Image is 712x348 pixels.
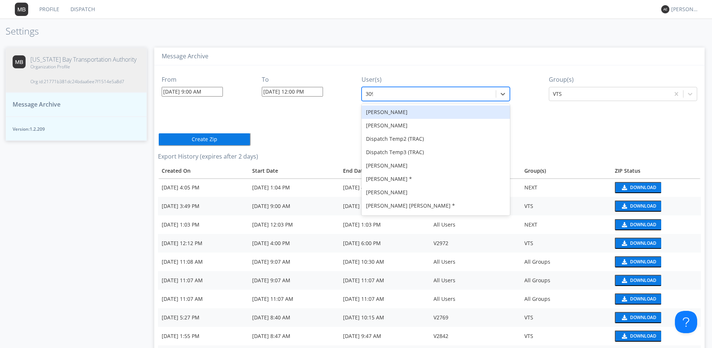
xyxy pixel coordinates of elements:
[621,278,627,283] img: download media button
[339,163,430,178] th: Toggle SortBy
[675,311,697,333] iframe: Toggle Customer Support
[621,241,627,246] img: download media button
[162,332,245,340] div: [DATE] 1:55 PM
[524,184,607,191] div: NEXT
[262,77,323,83] h3: To
[343,184,426,191] div: [DATE] 4:05 PM
[521,163,611,178] th: Group(s)
[615,238,661,249] button: Download
[630,204,656,208] div: Download
[630,260,656,264] div: Download
[615,293,661,305] button: Download
[362,105,510,119] div: [PERSON_NAME]
[615,219,697,230] a: download media buttonDownload
[621,334,627,339] img: download media button
[362,159,510,172] div: [PERSON_NAME]
[362,172,510,186] div: [PERSON_NAME] *
[615,238,697,249] a: download media buttonDownload
[162,295,245,303] div: [DATE] 11:07 AM
[630,185,656,190] div: Download
[343,277,426,284] div: [DATE] 11:07 AM
[252,221,335,228] div: [DATE] 12:03 PM
[621,296,627,302] img: download media button
[30,55,136,64] span: [US_STATE] Bay Transportation Authority
[611,163,701,178] th: Toggle SortBy
[162,277,245,284] div: [DATE] 11:07 AM
[524,314,607,321] div: VTS
[434,314,517,321] div: V2769
[362,119,510,132] div: [PERSON_NAME]
[162,258,245,266] div: [DATE] 11:08 AM
[343,332,426,340] div: [DATE] 9:47 AM
[162,53,697,60] h3: Message Archive
[524,295,607,303] div: All Groups
[362,212,510,226] div: [PERSON_NAME]
[158,153,701,160] h3: Export History (expires after 2 days)
[343,240,426,247] div: [DATE] 6:00 PM
[162,221,245,228] div: [DATE] 1:03 PM
[524,258,607,266] div: All Groups
[615,331,697,342] a: download media buttonDownload
[615,219,661,230] button: Download
[362,77,510,83] h3: User(s)
[158,133,251,146] button: Create Zip
[615,182,661,193] button: Download
[248,163,339,178] th: Toggle SortBy
[630,334,656,338] div: Download
[615,331,661,342] button: Download
[434,221,517,228] div: All Users
[362,146,510,159] div: Dispatch Temp3 (TRAC)
[343,295,426,303] div: [DATE] 11:07 AM
[615,293,697,305] a: download media buttonDownload
[671,6,699,13] div: [PERSON_NAME]
[252,332,335,340] div: [DATE] 8:47 AM
[162,314,245,321] div: [DATE] 5:27 PM
[343,258,426,266] div: [DATE] 10:30 AM
[252,295,335,303] div: [DATE] 11:07 AM
[6,92,147,117] button: Message Archive
[621,185,627,190] img: download media button
[252,258,335,266] div: [DATE] 9:07 AM
[252,277,335,284] div: [DATE] 9:07 AM
[6,48,147,93] button: [US_STATE] Bay Transportation AuthorityOrganization ProfileOrg id:21771b381dc24bdaa6ee7f1514e5a8d7
[434,258,517,266] div: All Users
[524,240,607,247] div: VTS
[252,202,335,210] div: [DATE] 9:00 AM
[661,5,669,13] img: 373638.png
[549,77,697,83] h3: Group(s)
[524,277,607,284] div: All Groups
[158,163,248,178] th: Toggle SortBy
[621,315,627,320] img: download media button
[524,332,607,340] div: VTS
[630,278,656,283] div: Download
[162,77,223,83] h3: From
[162,240,245,247] div: [DATE] 12:12 PM
[162,184,245,191] div: [DATE] 4:05 PM
[13,100,60,109] span: Message Archive
[434,332,517,340] div: V2842
[13,126,140,132] span: Version: 1.2.209
[252,240,335,247] div: [DATE] 4:00 PM
[615,256,697,267] a: download media buttonDownload
[343,221,426,228] div: [DATE] 1:03 PM
[621,259,627,264] img: download media button
[252,314,335,321] div: [DATE] 8:40 AM
[615,256,661,267] button: Download
[362,199,510,212] div: [PERSON_NAME] [PERSON_NAME] *
[434,277,517,284] div: All Users
[162,202,245,210] div: [DATE] 3:49 PM
[252,184,335,191] div: [DATE] 1:04 PM
[630,297,656,301] div: Download
[6,117,147,141] button: Version:1.2.209
[615,182,697,193] a: download media buttonDownload
[524,202,607,210] div: VTS
[13,55,26,68] img: 373638.png
[362,186,510,199] div: [PERSON_NAME]
[630,315,656,320] div: Download
[343,314,426,321] div: [DATE] 10:15 AM
[434,240,517,247] div: V2972
[524,221,607,228] div: NEXT
[615,312,697,323] a: download media buttonDownload
[343,202,426,210] div: [DATE] 12:00 PM
[615,275,661,286] button: Download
